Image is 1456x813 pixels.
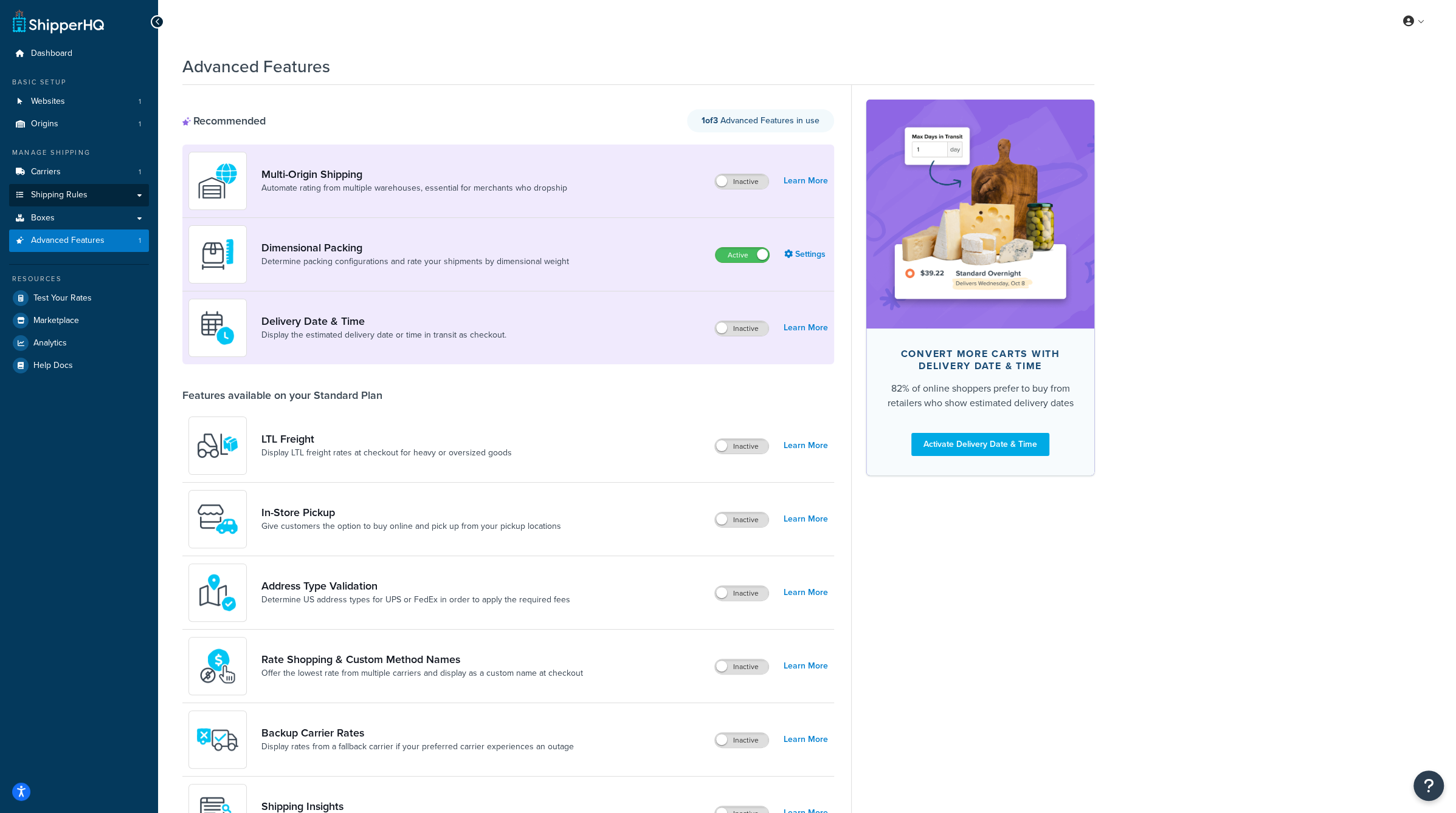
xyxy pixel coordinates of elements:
label: Inactive [715,512,768,527]
a: Activate Delivery Date & Time [911,433,1049,456]
span: Origins [31,119,58,129]
span: Help Docs [33,361,73,371]
li: Advanced Features [9,230,149,252]
a: Advanced Features1 [9,230,149,252]
h1: Advanced Features [182,55,330,78]
span: Advanced Features in use [702,114,819,127]
a: Backup Carrier Rates [261,726,574,740]
span: Dashboard [31,49,72,59]
span: 1 [139,167,141,177]
a: Multi-Origin Shipping [261,168,567,181]
label: Inactive [715,659,768,674]
span: Marketplace [33,316,79,326]
a: Offer the lowest rate from multiple carriers and display as a custom name at checkout [261,667,583,679]
a: Learn More [784,511,828,528]
a: Test Your Rates [9,287,149,309]
li: Carriers [9,161,149,183]
a: Analytics [9,332,149,354]
label: Inactive [715,439,768,454]
div: Basic Setup [9,77,149,87]
div: Manage Shipping [9,148,149,158]
a: Dimensional Packing [261,241,569,254]
span: Advanced Features [31,236,105,246]
img: WatD5o0RtDAAAAAElFTkSuQmCC [196,160,239,202]
a: Origins1 [9,113,149,135]
div: Features available on your Standard Plan [182,389,382,402]
div: Resources [9,274,149,284]
a: Determine US address types for UPS or FedEx in order to apply the required fees [261,594,570,606]
span: Analytics [33,338,67,349]
a: Display rates from a fallback carrier if your preferred carrier experiences an outage [261,741,574,753]
a: Automate rating from multiple warehouses, essential for merchants who dropship [261,182,567,194]
a: In-Store Pickup [261,506,561,519]
span: Boxes [31,213,55,223]
a: Learn More [784,731,828,748]
img: DTVBYsAAAAAASUVORK5CYII= [196,233,239,276]
div: 82% of online shoppers prefer to buy from retailers who show estimated delivery dates [886,381,1075,410]
a: Learn More [784,658,828,675]
span: Websites [31,97,65,107]
a: LTL Freight [261,432,512,446]
span: Carriers [31,167,61,177]
a: Carriers1 [9,161,149,183]
a: Learn More [784,319,828,336]
img: wfgcfpwTIucLEAAAAASUVORK5CYII= [196,498,239,540]
a: Address Type Validation [261,579,570,593]
a: Dashboard [9,43,149,65]
a: Determine packing configurations and rate your shipments by dimensional weight [261,256,569,268]
label: Inactive [715,174,768,189]
img: icon-duo-feat-backup-carrier-4420b188.png [196,718,239,761]
a: Settings [784,246,828,263]
a: Rate Shopping & Custom Method Names [261,653,583,666]
div: Convert more carts with delivery date & time [886,348,1075,372]
a: Marketplace [9,310,149,332]
span: Shipping Rules [31,190,88,200]
a: Delivery Date & Time [261,315,506,328]
a: Shipping Rules [9,184,149,206]
label: Inactive [715,586,768,600]
a: Websites1 [9,90,149,113]
strong: 1 of 3 [702,114,718,127]
a: Learn More [784,172,828,189]
li: Websites [9,90,149,113]
label: Active [716,248,769,262]
a: Boxes [9,207,149,230]
img: icon-duo-feat-rate-shopping-ecdd8bed.png [196,645,239,687]
a: Learn More [784,437,828,454]
a: Shipping Insights [261,800,554,813]
span: 1 [139,119,141,129]
button: Open Resource Center [1413,770,1444,801]
span: 1 [139,236,141,246]
img: feature-image-ddt-36eae7f7280da8017bfb280eaccd9c446f90b1fe08728e4019434db127062ab4.png [885,118,1076,310]
img: kIG8fy0lQAAAABJRU5ErkJggg== [196,571,239,614]
label: Inactive [715,321,768,336]
a: Display LTL freight rates at checkout for heavy or oversized goods [261,447,512,459]
span: 1 [139,97,141,107]
label: Inactive [715,733,768,747]
a: Display the estimated delivery date or time in transit as checkout. [261,329,506,341]
span: Test Your Rates [33,293,92,304]
a: Help Docs [9,355,149,376]
img: y79ZsPf0fXUFUhFXDzUgf+ktZg5F2+ohG75+v3d2s1D9TjoU8PiyCIluIjV41seZevKCRuEjTPPOKHJsQcmKCXGdfprl3L4q7... [196,424,239,467]
a: Learn More [784,584,828,601]
a: Give customers the option to buy online and pick up from your pickup locations [261,520,561,532]
li: Origins [9,113,149,135]
div: Recommended [182,114,266,128]
img: gfkeb5ejjkALwAAAABJRU5ErkJggg== [196,307,239,349]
